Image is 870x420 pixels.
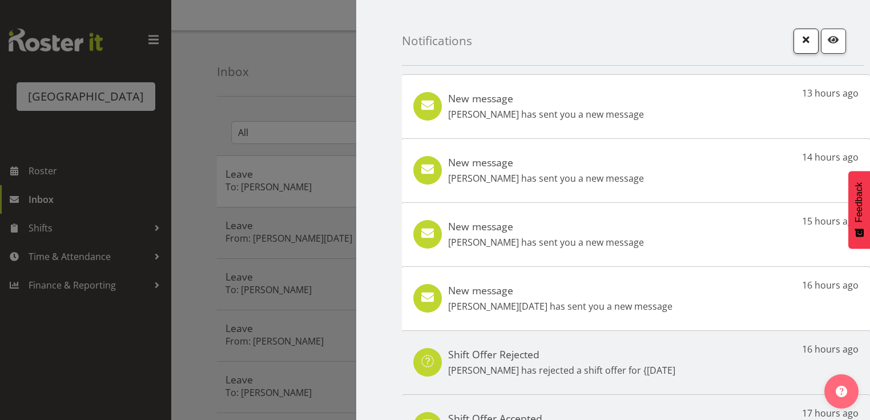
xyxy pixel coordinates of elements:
h5: New message [448,156,644,169]
p: 15 hours ago [802,214,859,228]
p: [PERSON_NAME] has sent you a new message [448,171,644,185]
h5: New message [448,220,644,233]
button: Close [794,29,819,54]
p: [PERSON_NAME][DATE] has sent you a new message [448,299,672,313]
p: 16 hours ago [802,342,859,356]
button: Mark as read [821,29,846,54]
h5: New message [448,284,672,297]
p: [PERSON_NAME] has sent you a new message [448,235,644,249]
img: help-xxl-2.png [836,386,847,397]
p: 14 hours ago [802,150,859,164]
h5: New message [448,92,644,105]
p: 13 hours ago [802,86,859,100]
p: [PERSON_NAME] has sent you a new message [448,107,644,121]
p: 17 hours ago [802,406,859,420]
p: [PERSON_NAME] has rejected a shift offer for {[DATE] [448,363,675,377]
h5: Shift Offer Rejected [448,348,675,361]
button: Feedback - Show survey [848,171,870,249]
h4: Notifications [402,34,472,47]
span: Feedback [854,182,864,222]
p: 16 hours ago [802,278,859,292]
